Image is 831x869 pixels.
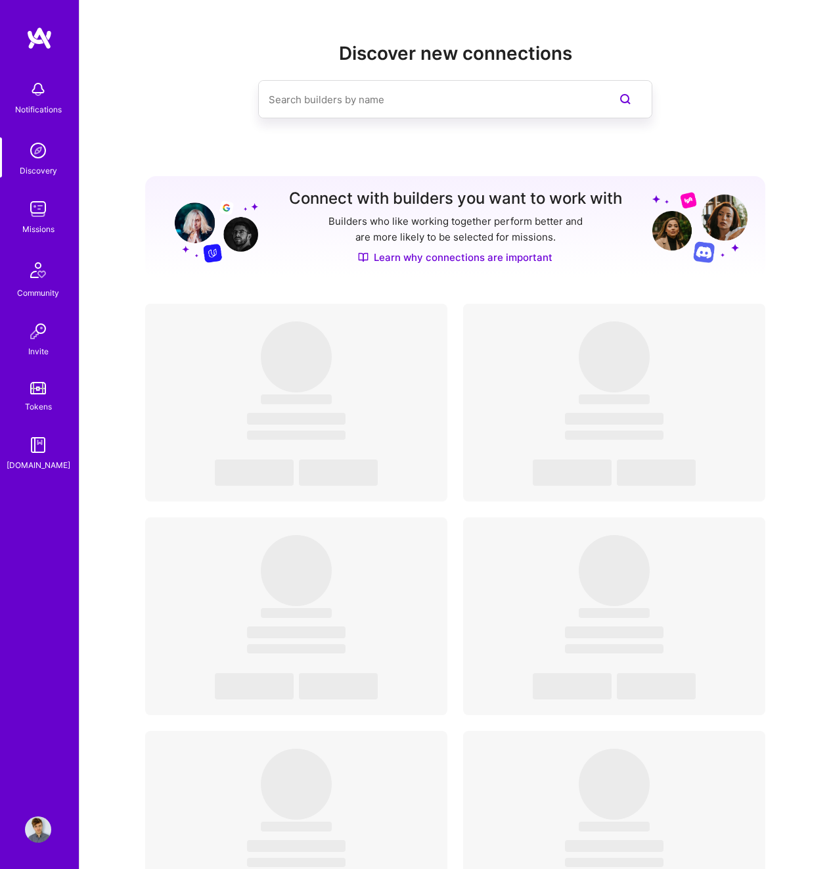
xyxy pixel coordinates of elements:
div: [DOMAIN_NAME] [7,458,70,472]
img: User Avatar [25,816,51,843]
span: ‌ [617,459,696,486]
span: ‌ [261,394,332,404]
div: Missions [22,222,55,236]
div: Community [17,286,59,300]
img: Community [22,254,54,286]
img: logo [26,26,53,50]
span: ‌ [579,822,650,832]
div: Invite [28,344,49,358]
span: ‌ [261,822,332,832]
span: ‌ [247,626,346,638]
span: ‌ [261,608,332,618]
span: ‌ [565,413,663,425]
span: ‌ [579,321,650,392]
span: ‌ [579,535,650,606]
span: ‌ [261,321,332,392]
span: ‌ [247,644,346,653]
span: ‌ [215,673,294,699]
span: ‌ [261,749,332,820]
img: Invite [25,318,51,344]
div: Tokens [25,400,52,413]
span: ‌ [565,644,663,653]
span: ‌ [579,608,650,618]
img: discovery [25,137,51,164]
h2: Discover new connections [145,43,765,64]
img: guide book [25,432,51,458]
span: ‌ [247,413,346,425]
span: ‌ [617,673,696,699]
span: ‌ [565,840,663,852]
span: ‌ [261,535,332,606]
a: Learn why connections are important [358,250,552,264]
img: Grow your network [163,191,258,263]
div: Notifications [15,103,62,116]
span: ‌ [579,394,650,404]
span: ‌ [247,840,346,852]
img: Discover [358,252,369,263]
span: ‌ [247,431,346,440]
div: Discovery [20,164,57,177]
span: ‌ [565,626,663,638]
span: ‌ [533,459,612,486]
span: ‌ [215,459,294,486]
span: ‌ [247,858,346,867]
span: ‌ [565,431,663,440]
i: icon SearchPurple [618,91,633,107]
a: User Avatar [22,816,55,843]
span: ‌ [579,749,650,820]
span: ‌ [299,459,378,486]
p: Builders who like working together perform better and are more likely to be selected for missions. [326,214,585,245]
img: Grow your network [652,191,748,263]
h3: Connect with builders you want to work with [289,189,622,208]
img: teamwork [25,196,51,222]
span: ‌ [565,858,663,867]
img: tokens [30,382,46,394]
span: ‌ [533,673,612,699]
img: bell [25,76,51,103]
input: Search builders by name [269,83,589,116]
span: ‌ [299,673,378,699]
